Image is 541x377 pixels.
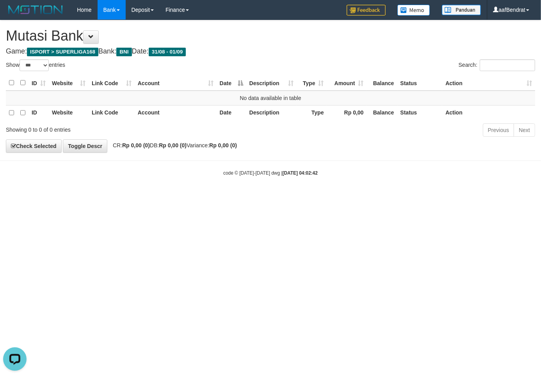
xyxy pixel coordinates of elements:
[442,105,535,120] th: Action
[483,123,514,137] a: Previous
[27,48,98,56] span: ISPORT > SUPERLIGA168
[149,48,186,56] span: 31/08 - 01/09
[89,105,135,120] th: Link Code
[28,75,49,91] th: ID: activate to sort column ascending
[109,142,237,148] span: CR: DB: Variance:
[514,123,535,137] a: Next
[283,170,318,176] strong: [DATE] 04:02:42
[442,5,481,15] img: panduan.png
[480,59,535,71] input: Search:
[6,91,535,105] td: No data available in table
[217,75,246,91] th: Date: activate to sort column descending
[6,123,220,134] div: Showing 0 to 0 of 0 entries
[246,75,297,91] th: Description: activate to sort column ascending
[6,48,535,55] h4: Game: Bank: Date:
[367,75,397,91] th: Balance
[6,28,535,44] h1: Mutasi Bank
[297,105,327,120] th: Type
[135,105,217,120] th: Account
[397,105,443,120] th: Status
[459,59,535,71] label: Search:
[327,105,367,120] th: Rp 0,00
[223,170,318,176] small: code © [DATE]-[DATE] dwg |
[209,142,237,148] strong: Rp 0,00 (0)
[297,75,327,91] th: Type: activate to sort column ascending
[89,75,135,91] th: Link Code: activate to sort column ascending
[63,139,107,153] a: Toggle Descr
[116,48,132,56] span: BNI
[347,5,386,16] img: Feedback.jpg
[327,75,367,91] th: Amount: activate to sort column ascending
[122,142,150,148] strong: Rp 0,00 (0)
[20,59,49,71] select: Showentries
[397,75,443,91] th: Status
[49,75,89,91] th: Website: activate to sort column ascending
[246,105,297,120] th: Description
[3,3,27,27] button: Open LiveChat chat widget
[217,105,246,120] th: Date
[442,75,535,91] th: Action: activate to sort column ascending
[6,59,65,71] label: Show entries
[159,142,187,148] strong: Rp 0,00 (0)
[6,139,62,153] a: Check Selected
[49,105,89,120] th: Website
[28,105,49,120] th: ID
[6,4,65,16] img: MOTION_logo.png
[397,5,430,16] img: Button%20Memo.svg
[367,105,397,120] th: Balance
[135,75,217,91] th: Account: activate to sort column ascending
